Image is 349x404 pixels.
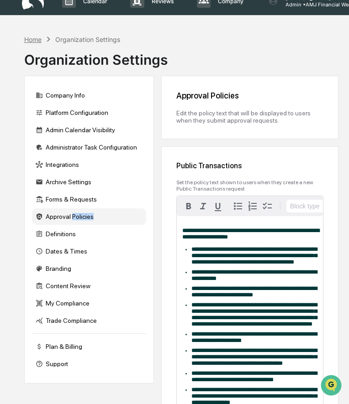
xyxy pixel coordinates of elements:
div: 🗄️ [66,116,74,123]
button: Start new chat [155,73,166,83]
button: Bold [181,199,196,213]
span: Attestations [75,115,113,124]
a: 🔎Data Lookup [5,129,61,145]
div: My Compliance [32,295,146,311]
div: Company Info [32,87,146,104]
div: Platform Configuration [32,104,146,121]
div: Organization Settings [55,36,120,43]
div: Integrations [32,156,146,173]
div: Organization Settings [24,44,168,68]
p: How can we help? [9,19,166,34]
img: 1746055101610-c473b297-6a78-478c-a979-82029cc54cd1 [9,70,26,86]
div: Forms & Requests [32,191,146,207]
div: Trade Compliance [32,312,146,329]
iframe: Open customer support [320,374,344,399]
a: 🗄️Attestations [63,111,117,128]
div: Archive Settings [32,174,146,190]
div: Admin Calendar Visibility [32,122,146,138]
span: Pylon [91,155,111,161]
div: Public Transactions [176,161,323,170]
div: Support [32,356,146,372]
div: Dates & Times [32,243,146,259]
span: Data Lookup [18,132,58,141]
div: 🖐️ [9,116,16,123]
div: Approval Policies [32,208,146,225]
div: We're available if you need us! [31,79,116,86]
div: Branding [32,260,146,277]
div: Home [24,36,42,43]
div: 🔎 [9,133,16,140]
div: Edit the policy text that will be displayed to users when they submit approval requests. [176,109,323,124]
div: Approval Policies [176,91,323,100]
div: Plan & Billing [32,338,146,355]
a: 🖐️Preclearance [5,111,63,128]
div: Definitions [32,226,146,242]
span: Preclearance [18,115,59,124]
div: Start new chat [31,70,150,79]
button: Underline [211,199,225,213]
div: Set the policy text shown to users when they create a new Public Transactions request [176,179,323,192]
button: Italic [196,199,211,213]
a: Powered byPylon [64,154,111,161]
div: Administrator Task Configuration [32,139,146,155]
div: Content Review [32,278,146,294]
